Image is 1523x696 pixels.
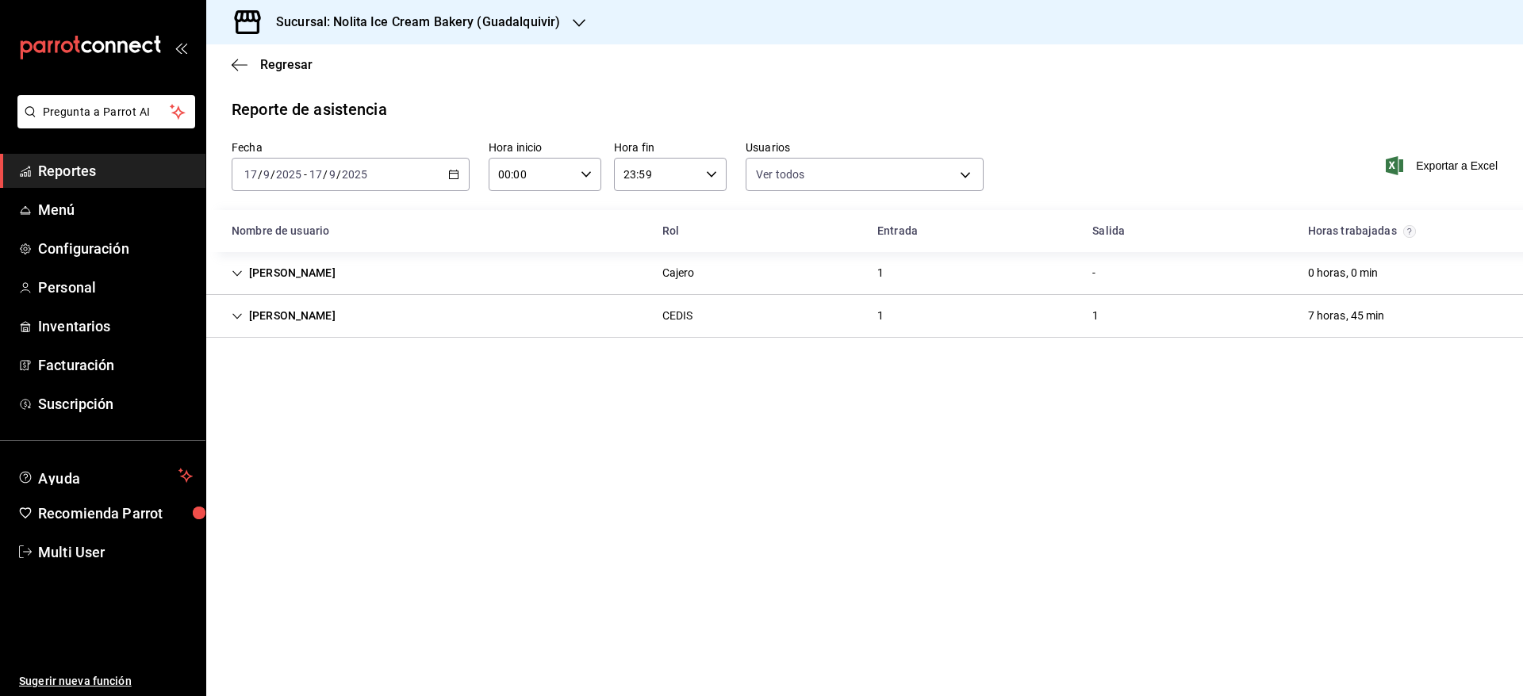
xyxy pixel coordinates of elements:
a: Pregunta a Parrot AI [11,115,195,132]
div: HeadCell [1080,216,1295,246]
button: Regresar [232,57,313,72]
span: Sugerir nueva función [19,673,193,690]
div: HeadCell [1295,216,1510,246]
span: Facturación [38,354,193,376]
input: ---- [341,168,368,181]
div: HeadCell [219,216,650,246]
input: -- [263,168,270,181]
div: Cell [1295,301,1398,331]
div: Cell [1295,258,1391,288]
span: / [258,168,263,181]
span: - [304,168,307,181]
span: / [336,168,341,181]
span: Configuración [38,238,193,259]
div: Reporte de asistencia [232,98,387,121]
div: Container [206,210,1523,338]
div: Cell [219,258,348,288]
span: Multi User [38,541,193,563]
input: -- [309,168,323,181]
span: Ayuda [38,466,172,485]
span: / [323,168,328,181]
div: CEDIS [662,308,693,324]
div: Cell [1080,301,1111,331]
div: Cell [1080,258,1108,288]
input: ---- [275,168,302,181]
h3: Sucursal: Nolita Ice Cream Bakery (Guadalquivir) [263,13,560,32]
span: Ver todos [756,166,804,182]
span: Inventarios [38,315,193,337]
span: Reportes [38,160,193,182]
input: -- [328,168,336,181]
span: / [270,168,275,181]
button: Pregunta a Parrot AI [17,95,195,128]
label: Hora fin [614,142,727,153]
div: Row [206,295,1523,338]
div: Cell [650,301,706,331]
div: Head [206,210,1523,252]
svg: El total de horas trabajadas por usuario es el resultado de la suma redondeada del registro de ho... [1403,225,1416,238]
div: Cajero [662,265,695,281]
div: HeadCell [865,216,1080,246]
label: Hora inicio [489,142,601,153]
div: Row [206,252,1523,295]
label: Usuarios [746,142,984,153]
span: Regresar [260,57,313,72]
span: Menú [38,199,193,220]
input: -- [244,168,258,181]
button: open_drawer_menu [175,41,187,54]
div: HeadCell [650,216,865,246]
span: Personal [38,277,193,298]
button: Exportar a Excel [1389,156,1498,175]
span: Suscripción [38,393,193,415]
div: Cell [865,301,896,331]
span: Pregunta a Parrot AI [43,104,171,120]
div: Cell [219,301,348,331]
span: Recomienda Parrot [38,503,193,524]
div: Cell [865,258,896,288]
label: Fecha [232,142,470,153]
div: Cell [650,258,708,288]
